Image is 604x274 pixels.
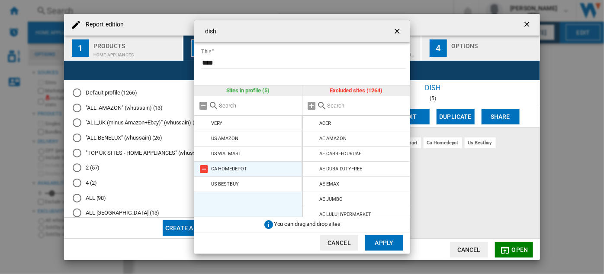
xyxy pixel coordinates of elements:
input: Search [328,102,406,109]
button: getI18NText('BUTTONS.CLOSE_DIALOG') [389,23,407,40]
button: Apply [365,235,403,251]
input: Search [219,102,298,109]
div: US WALMART [211,151,241,157]
div: US AMAZON [211,136,238,141]
div: US BESTBUY [211,181,239,187]
h4: dish [201,27,216,36]
md-icon: Remove all [198,101,209,111]
div: AE LULUHYPERMARKET [319,212,371,217]
ng-md-icon: getI18NText('BUTTONS.CLOSE_DIALOG') [393,27,403,37]
button: Cancel [320,235,358,251]
md-icon: Add all [307,101,317,111]
div: VERY [211,121,223,126]
span: You can drag and drop sites [274,221,341,227]
div: AE AMAZON [319,136,346,141]
div: Sites in profile (5) [194,85,302,96]
div: AE EMAX [319,181,339,187]
div: AE DUBAIDUTYFREE [319,166,362,172]
div: CA HOMEDEPOT [211,166,247,172]
div: ACER [319,121,331,126]
div: AE JUMBO [319,196,342,202]
div: Excluded sites (1264) [302,85,411,96]
div: AE CARREFOURUAE [319,151,361,157]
